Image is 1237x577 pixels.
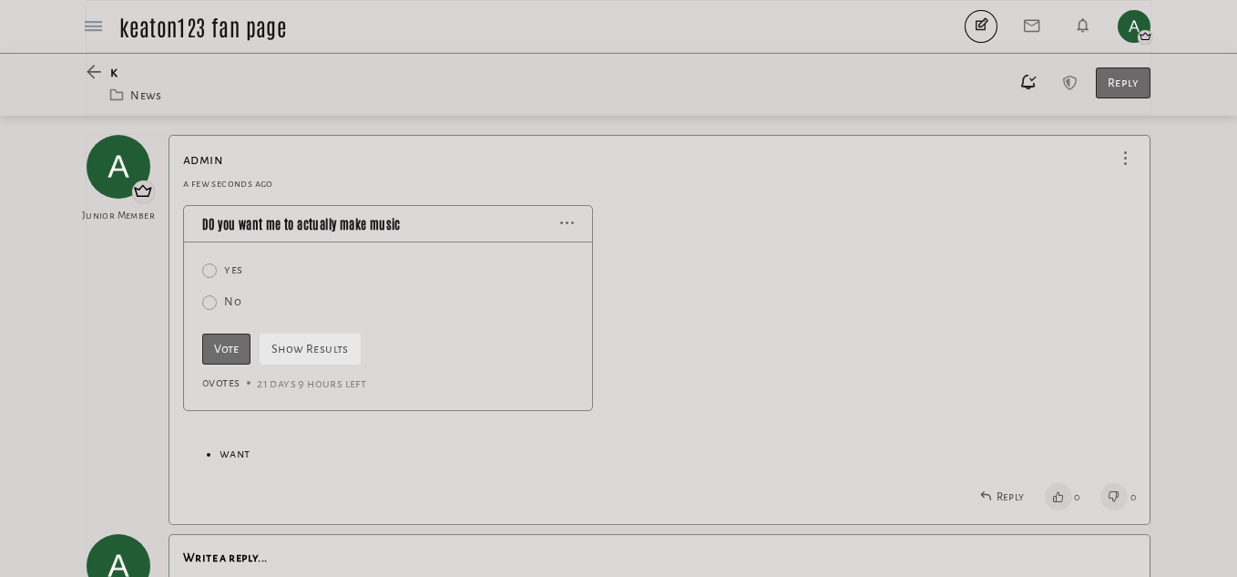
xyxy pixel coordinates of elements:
a: Write a reply... [183,549,267,567]
a: Reply [1096,67,1150,98]
time: Sep 08, 2025 1:34 PM [183,178,273,189]
input: Vote [202,334,250,365]
span: 0 [1074,491,1079,502]
span: 0 [202,376,242,389]
img: woQLP9ryojSBu901B4F2GPZ44WoTAiWKDvtaQzBsscLUZkQLFF22tMYgmWPF6IyIVii7LSnMQTLHi9EZUKwRNlpT2MIlj1eiM... [87,135,150,199]
a: Show Results [260,334,361,365]
span: k [110,65,118,79]
label: Select this option [224,293,241,311]
a: News [130,89,162,102]
h2: DO you want me to actually make music [202,215,535,233]
img: woQLP9ryojSBu901B4F2GPZ44WoTAiWKDvtaQzBsscLUZkQLFF22tMYgmWPF6IyIVii7LSnMQTLHi9EZUKwRNlpT2MIlj1eiM... [1118,10,1150,43]
span: Reply [997,491,1025,503]
a: admin [183,152,223,167]
a: Reply [979,489,1024,507]
span: 21 days 9 hours left [257,377,366,390]
span: votes [209,376,240,389]
label: Select this option [224,261,242,279]
em: Show Results [271,343,349,355]
em: Junior Member [72,208,165,223]
a: keaton123 fan page [119,5,300,47]
li: want [220,445,1136,463]
span: 0 [1130,491,1136,502]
